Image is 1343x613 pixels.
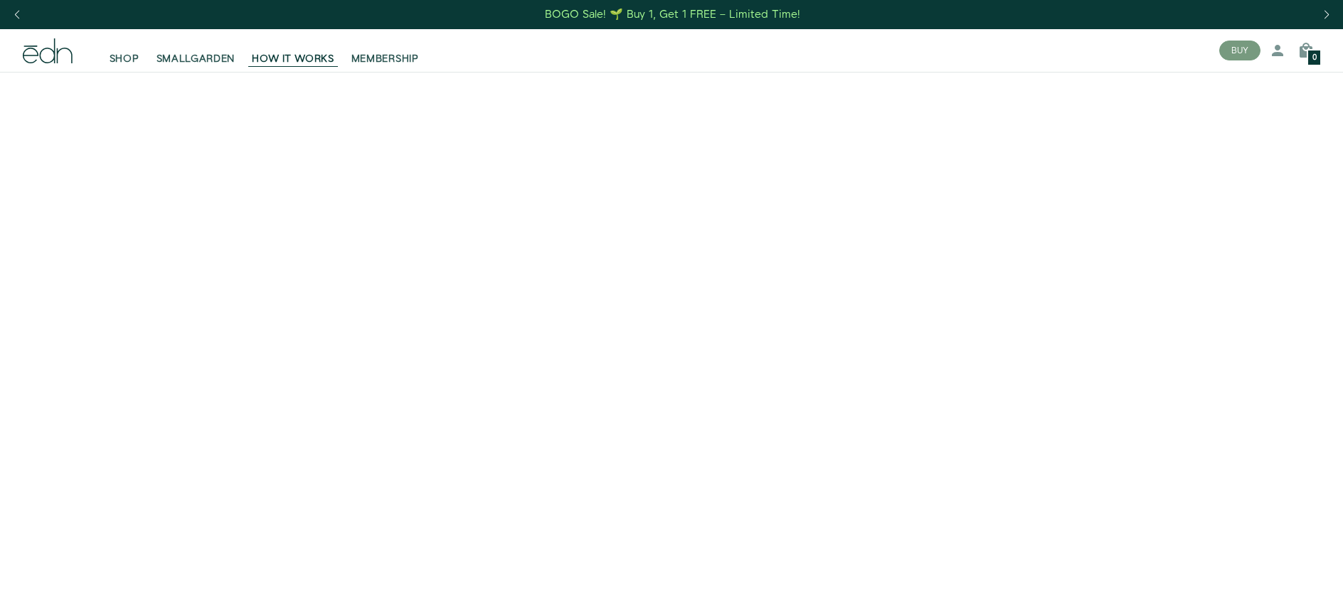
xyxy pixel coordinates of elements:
button: BUY [1219,41,1260,60]
a: MEMBERSHIP [343,35,428,66]
span: HOW IT WORKS [252,52,334,66]
span: SHOP [110,52,139,66]
span: SMALLGARDEN [156,52,235,66]
a: SMALLGARDEN [148,35,244,66]
a: BOGO Sale! 🌱 Buy 1, Get 1 FREE – Limited Time! [544,4,802,26]
a: SHOP [101,35,148,66]
a: HOW IT WORKS [243,35,342,66]
span: MEMBERSHIP [351,52,419,66]
span: 0 [1312,54,1317,62]
div: BOGO Sale! 🌱 Buy 1, Get 1 FREE – Limited Time! [545,7,800,22]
